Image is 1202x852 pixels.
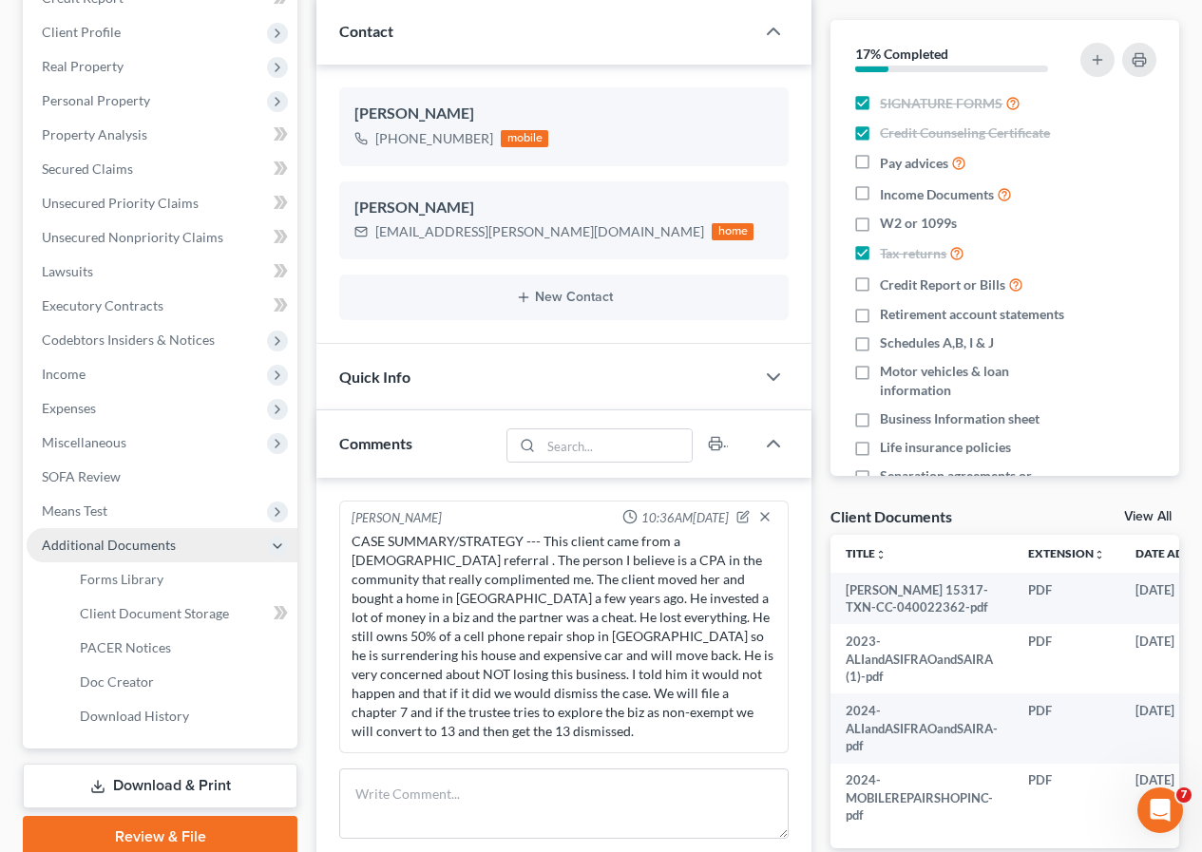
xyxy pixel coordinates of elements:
[42,229,223,245] span: Unsecured Nonpriority Claims
[42,297,163,313] span: Executory Contracts
[880,409,1040,428] span: Business Information sheet
[27,186,297,220] a: Unsecured Priority Claims
[880,362,1076,400] span: Motor vehicles & loan information
[830,764,1013,833] td: 2024-MOBILEREPAIRSHOPINC-pdf
[1013,693,1120,763] td: PDF
[830,506,952,526] div: Client Documents
[80,673,154,690] span: Doc Creator
[65,596,297,631] a: Client Document Storage
[1013,764,1120,833] td: PDF
[27,460,297,494] a: SOFA Review
[42,537,176,553] span: Additional Documents
[42,434,126,450] span: Miscellaneous
[80,605,229,621] span: Client Document Storage
[65,665,297,699] a: Doc Creator
[880,333,994,352] span: Schedules A,B, I & J
[80,571,163,587] span: Forms Library
[880,123,1050,142] span: Credit Counseling Certificate
[42,263,93,279] span: Lawsuits
[1013,573,1120,625] td: PDF
[42,366,86,382] span: Income
[880,244,946,263] span: Tax returns
[501,130,548,147] div: mobile
[1094,549,1105,560] i: unfold_more
[42,331,215,348] span: Codebtors Insiders & Notices
[80,708,189,724] span: Download History
[42,400,96,416] span: Expenses
[1124,510,1172,523] a: View All
[339,368,410,386] span: Quick Info
[375,222,704,241] div: [EMAIL_ADDRESS][PERSON_NAME][DOMAIN_NAME]
[27,118,297,152] a: Property Analysis
[875,549,887,560] i: unfold_more
[339,22,393,40] span: Contact
[712,223,754,240] div: home
[641,509,729,527] span: 10:36AM[DATE]
[880,305,1064,324] span: Retirement account statements
[339,434,412,452] span: Comments
[830,624,1013,693] td: 2023-ALIandASIFRAOandSAIRA (1)-pdf
[846,546,887,560] a: Titleunfold_more
[23,764,297,808] a: Download & Print
[1176,787,1192,803] span: 7
[352,532,776,741] div: CASE SUMMARY/STRATEGY --- This client came from a [DEMOGRAPHIC_DATA] referral . The person I beli...
[880,466,1076,504] span: Separation agreements or decrees of divorces
[27,220,297,255] a: Unsecured Nonpriority Claims
[352,509,442,528] div: [PERSON_NAME]
[42,195,199,211] span: Unsecured Priority Claims
[880,275,1005,294] span: Credit Report or Bills
[27,289,297,323] a: Executory Contracts
[42,161,133,177] span: Secured Claims
[42,92,150,108] span: Personal Property
[830,693,1013,763] td: 2024-ALIandASIFRAOandSAIRA-pdf
[880,185,994,204] span: Income Documents
[1137,787,1183,833] iframe: Intercom live chat
[354,197,773,219] div: [PERSON_NAME]
[80,639,171,655] span: PACER Notices
[42,24,121,40] span: Client Profile
[65,631,297,665] a: PACER Notices
[354,290,773,305] button: New Contact
[375,129,493,148] div: [PHONE_NUMBER]
[65,562,297,596] a: Forms Library
[27,152,297,186] a: Secured Claims
[542,429,693,462] input: Search...
[880,94,1002,113] span: SIGNATURE FORMS
[354,103,773,125] div: [PERSON_NAME]
[42,126,147,142] span: Property Analysis
[1013,624,1120,693] td: PDF
[27,255,297,289] a: Lawsuits
[880,154,948,173] span: Pay advices
[1028,546,1105,560] a: Extensionunfold_more
[880,214,957,233] span: W2 or 1099s
[42,502,107,519] span: Means Test
[42,468,121,484] span: SOFA Review
[855,46,948,62] strong: 17% Completed
[42,58,124,74] span: Real Property
[830,573,1013,625] td: [PERSON_NAME] 15317-TXN-CC-040022362-pdf
[880,438,1011,457] span: Life insurance policies
[65,699,297,733] a: Download History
